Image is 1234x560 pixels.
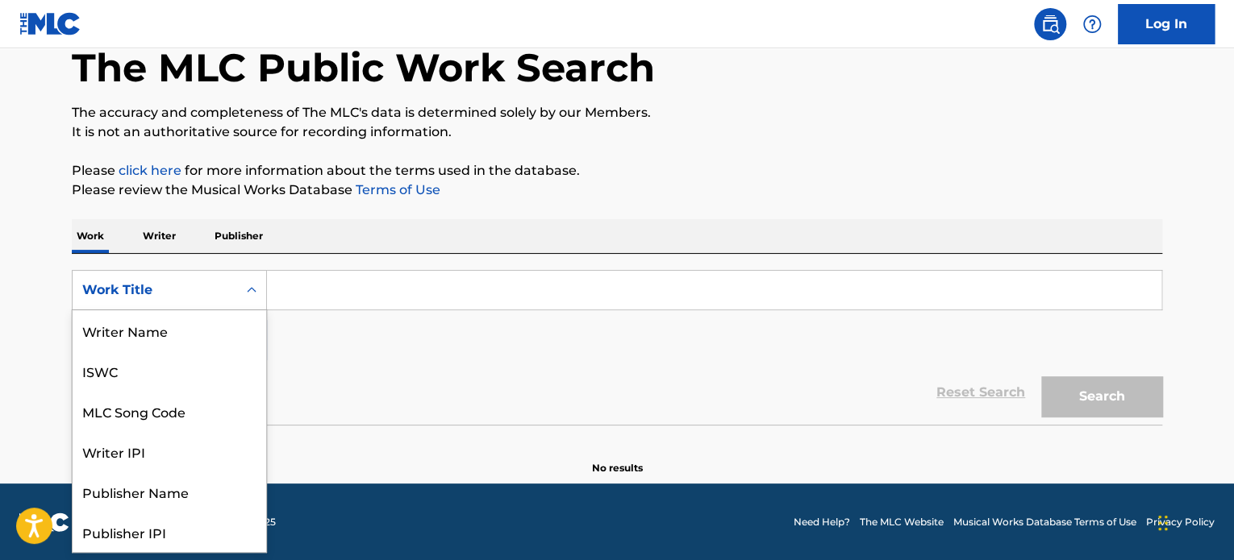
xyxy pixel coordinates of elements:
[794,515,850,529] a: Need Help?
[73,431,266,471] div: Writer IPI
[953,515,1136,529] a: Musical Works Database Terms of Use
[352,182,440,197] a: Terms of Use
[72,122,1162,142] p: It is not an authoritative source for recording information.
[592,442,643,475] p: No results
[1076,8,1108,40] div: Help
[72,219,109,253] p: Work
[73,351,266,391] div: ISWC
[73,391,266,431] div: MLC Song Code
[1118,4,1215,44] a: Log In
[1158,499,1168,547] div: Drag
[1146,515,1215,529] a: Privacy Policy
[1034,8,1066,40] a: Public Search
[860,515,944,529] a: The MLC Website
[72,103,1162,122] p: The accuracy and completeness of The MLC's data is determined solely by our Members.
[1040,15,1060,34] img: search
[72,180,1162,200] p: Please review the Musical Works Database
[73,310,266,351] div: Writer Name
[73,512,266,552] div: Publisher IPI
[138,219,181,253] p: Writer
[1082,15,1102,34] img: help
[72,44,655,92] h1: The MLC Public Work Search
[72,270,1162,425] form: Search Form
[210,219,268,253] p: Publisher
[19,12,81,35] img: MLC Logo
[1153,483,1234,560] iframe: Chat Widget
[19,512,69,532] img: logo
[119,163,181,178] a: click here
[73,471,266,512] div: Publisher Name
[72,161,1162,180] p: Please for more information about the terms used in the database.
[82,280,227,300] div: Work Title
